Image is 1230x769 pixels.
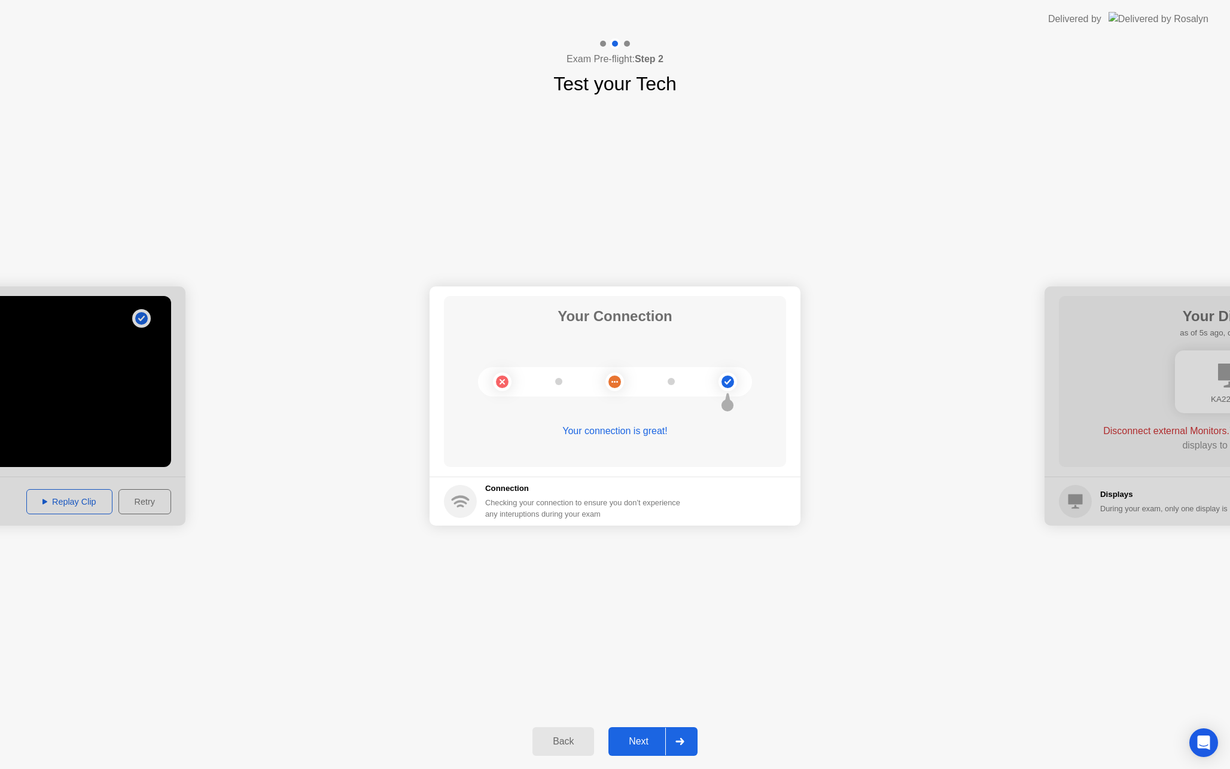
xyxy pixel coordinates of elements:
div: Open Intercom Messenger [1189,728,1218,757]
h1: Test your Tech [553,69,677,98]
h4: Exam Pre-flight: [567,52,663,66]
div: Delivered by [1048,12,1101,26]
h5: Connection [485,483,687,495]
b: Step 2 [635,54,663,64]
button: Next [608,727,698,756]
div: Your connection is great! [444,424,786,438]
div: Next [612,736,665,747]
button: Back [532,727,594,756]
h1: Your Connection [558,306,672,327]
img: Delivered by Rosalyn [1109,12,1208,26]
div: Back [536,736,590,747]
div: Checking your connection to ensure you don’t experience any interuptions during your exam [485,497,687,520]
